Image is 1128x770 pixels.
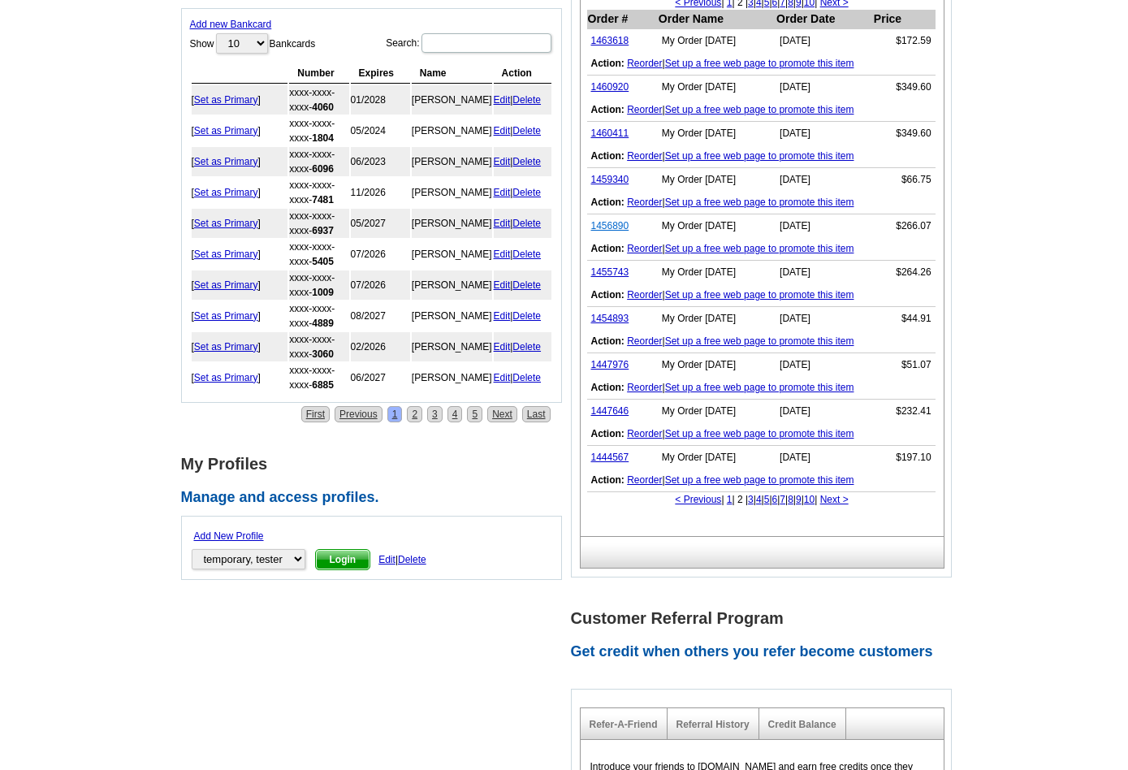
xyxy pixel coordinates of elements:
[591,197,625,208] b: Action:
[873,214,936,238] td: $266.07
[192,301,288,331] td: [ ]
[873,122,936,145] td: $349.60
[494,116,551,145] td: |
[192,240,288,269] td: [ ]
[494,63,551,84] th: Action
[194,530,264,542] a: Add New Profile
[591,104,625,115] b: Action:
[312,256,334,267] strong: 5405
[776,76,873,99] td: [DATE]
[587,191,936,214] td: |
[351,63,410,84] th: Expires
[181,456,571,473] h1: My Profiles
[494,341,511,353] a: Edit
[447,406,463,422] a: 4
[494,372,511,383] a: Edit
[627,104,662,115] a: Reorder
[494,310,511,322] a: Edit
[571,643,961,661] h2: Get credit when others you refer become customers
[312,132,334,144] strong: 1804
[494,94,511,106] a: Edit
[627,335,662,347] a: Reorder
[764,494,770,505] a: 5
[289,85,348,115] td: xxxx-xxxx-xxxx-
[627,428,662,439] a: Reorder
[727,494,733,505] a: 1
[591,405,629,417] a: 1447646
[873,10,936,29] th: Price
[289,209,348,238] td: xxxx-xxxx-xxxx-
[591,128,629,139] a: 1460411
[312,163,334,175] strong: 6096
[658,168,776,192] td: My Order [DATE]
[512,94,541,106] a: Delete
[407,406,422,422] a: 2
[194,218,258,229] a: Set as Primary
[312,287,334,298] strong: 1009
[591,35,629,46] a: 1463618
[351,363,410,392] td: 06/2027
[412,116,492,145] td: [PERSON_NAME]
[312,102,334,113] strong: 4060
[494,85,551,115] td: |
[665,150,854,162] a: Set up a free web page to promote this item
[587,330,936,353] td: |
[512,125,541,136] a: Delete
[627,382,662,393] a: Reorder
[591,81,629,93] a: 1460920
[658,446,776,469] td: My Order [DATE]
[192,116,288,145] td: [ ]
[194,341,258,353] a: Set as Primary
[512,156,541,167] a: Delete
[512,310,541,322] a: Delete
[590,719,658,730] a: Refer-A-Friend
[194,187,258,198] a: Set as Primary
[658,353,776,377] td: My Order [DATE]
[627,243,662,254] a: Reorder
[658,261,776,284] td: My Order [DATE]
[216,33,268,54] select: ShowBankcards
[512,279,541,291] a: Delete
[873,307,936,331] td: $44.91
[192,147,288,176] td: [ ]
[351,270,410,300] td: 07/2026
[665,58,854,69] a: Set up a free web page to promote this item
[412,209,492,238] td: [PERSON_NAME]
[591,150,625,162] b: Action:
[494,178,551,207] td: |
[768,719,836,730] a: Credit Balance
[591,474,625,486] b: Action:
[194,249,258,260] a: Set as Primary
[289,147,348,176] td: xxxx-xxxx-xxxx-
[658,214,776,238] td: My Order [DATE]
[351,240,410,269] td: 07/2026
[658,400,776,423] td: My Order [DATE]
[627,58,662,69] a: Reorder
[665,197,854,208] a: Set up a free web page to promote this item
[873,168,936,192] td: $66.75
[658,76,776,99] td: My Order [DATE]
[591,428,625,439] b: Action:
[335,406,382,422] a: Previous
[873,353,936,377] td: $51.07
[665,428,854,439] a: Set up a free web page to promote this item
[192,332,288,361] td: [ ]
[772,494,778,505] a: 6
[512,372,541,383] a: Delete
[194,125,258,136] a: Set as Primary
[665,243,854,254] a: Set up a free web page to promote this item
[587,469,936,492] td: |
[494,301,551,331] td: |
[192,209,288,238] td: [ ]
[494,209,551,238] td: |
[587,10,658,29] th: Order #
[627,474,662,486] a: Reorder
[315,549,371,570] button: Login
[512,218,541,229] a: Delete
[873,76,936,99] td: $349.60
[351,178,410,207] td: 11/2026
[378,554,395,565] span: Edit
[776,400,873,423] td: [DATE]
[522,406,551,422] a: Last
[658,10,776,29] th: Order Name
